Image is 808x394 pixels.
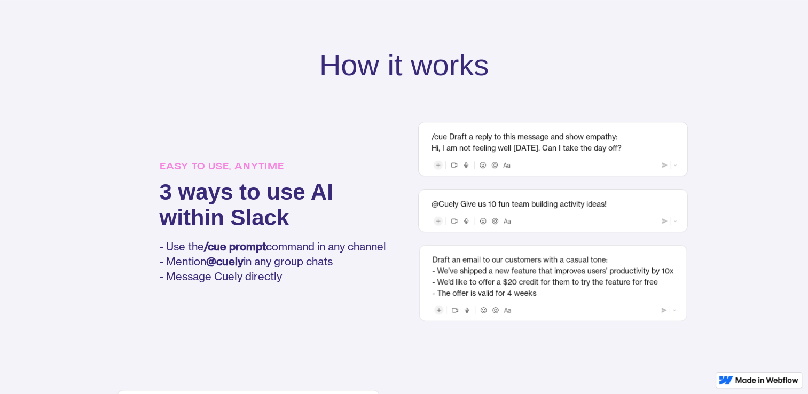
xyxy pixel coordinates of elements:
[432,254,673,298] div: Draft an email to our customers with a casual tone: - We’ve shipped a new feature that improves u...
[204,240,266,253] strong: /cue prompt
[160,239,386,284] p: - Use the command in any channel - Mention in any group chats - Message Cuely directly
[160,159,386,174] h5: EASY TO USE, ANYTIME
[432,198,674,209] div: @Cuely Give us 10 fun team building activity ideas!
[206,255,244,268] strong: @cuely
[160,179,386,231] h3: 3 ways to use AI within Slack
[432,131,674,153] div: /cue Draft a reply to this message and show empathy: Hi, I am not feeling well [DATE]. Can I take...
[735,377,798,383] img: Made in Webflow
[319,48,489,82] h2: How it works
